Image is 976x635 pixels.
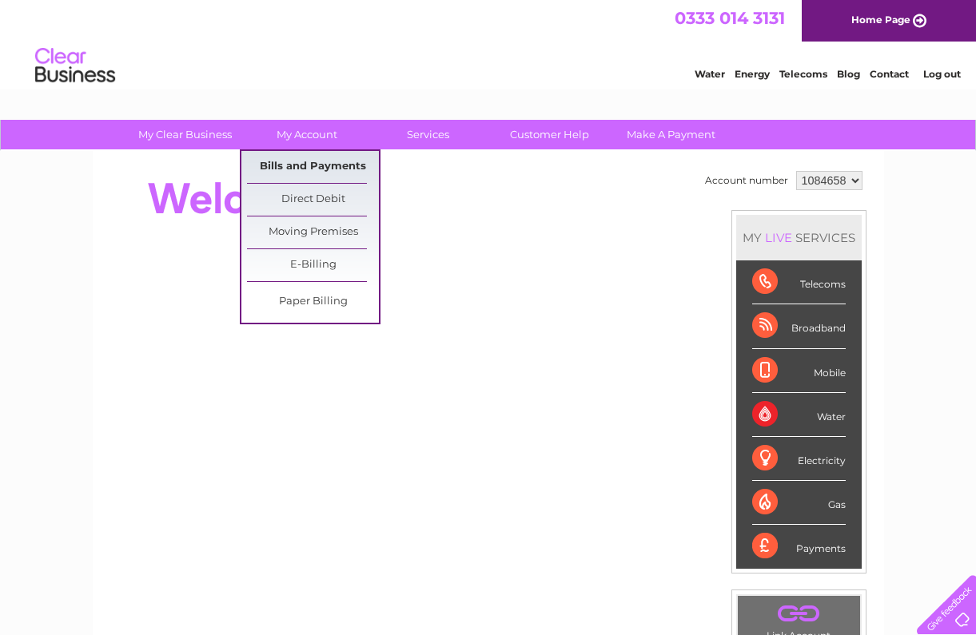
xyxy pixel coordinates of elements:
img: logo.png [34,42,116,90]
a: Telecoms [779,68,827,80]
a: E-Billing [247,249,379,281]
div: Mobile [752,349,846,393]
div: Gas [752,481,846,525]
a: Paper Billing [247,286,379,318]
div: LIVE [762,230,795,245]
a: Log out [923,68,961,80]
div: MY SERVICES [736,215,862,260]
a: Blog [837,68,860,80]
div: Telecoms [752,260,846,304]
td: Account number [701,167,792,194]
div: Clear Business is a trading name of Verastar Limited (registered in [GEOGRAPHIC_DATA] No. 3667643... [111,9,866,77]
div: Electricity [752,437,846,481]
a: Energy [735,68,770,80]
a: Water [695,68,725,80]
div: Payments [752,525,846,568]
a: Services [362,120,494,149]
a: Moving Premises [247,216,379,248]
a: 0333 014 3131 [675,8,785,28]
a: Direct Debit [247,184,379,216]
a: . [742,600,856,628]
a: Make A Payment [605,120,737,149]
a: My Clear Business [119,120,251,149]
div: Broadband [752,304,846,348]
a: My Account [241,120,372,149]
a: Bills and Payments [247,151,379,183]
a: Contact [870,68,909,80]
div: Water [752,393,846,437]
a: Customer Help [484,120,615,149]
